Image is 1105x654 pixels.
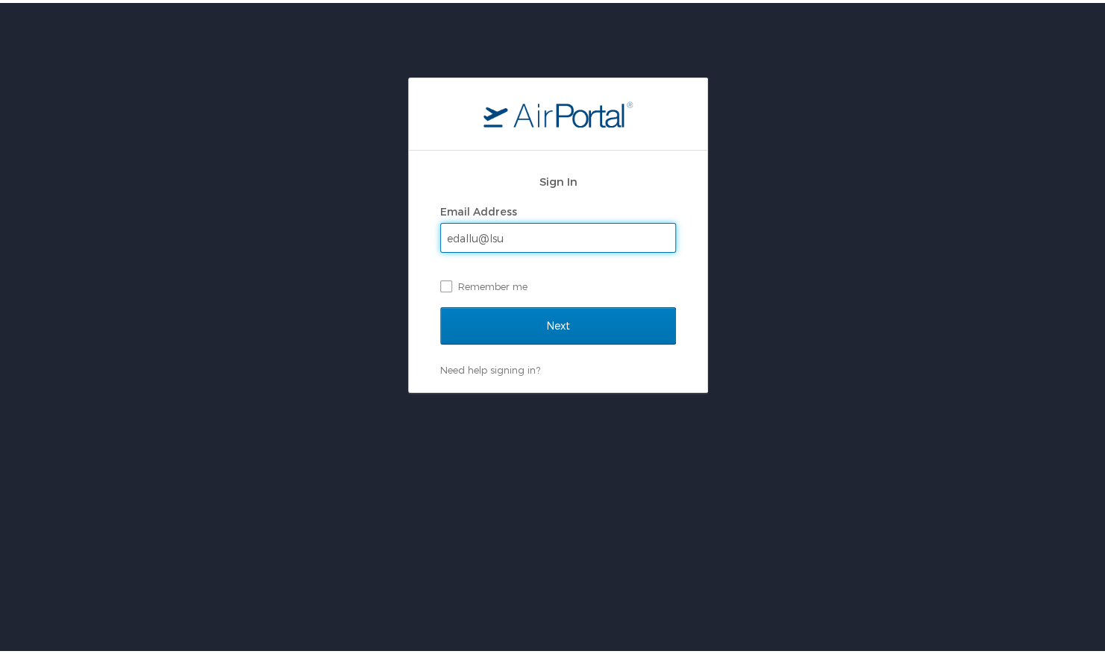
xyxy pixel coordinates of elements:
a: Need help signing in? [440,361,540,373]
h2: Sign In [440,170,676,187]
label: Email Address [440,202,517,215]
input: Next [440,304,676,342]
img: logo [483,98,633,125]
label: Remember me [440,272,676,295]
